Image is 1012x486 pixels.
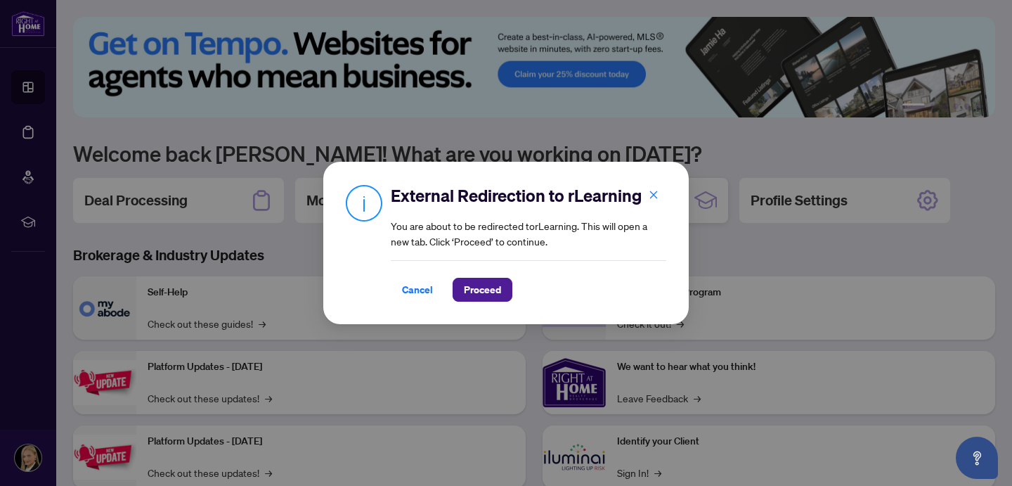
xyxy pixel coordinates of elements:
[391,184,666,302] div: You are about to be redirected to rLearning . This will open a new tab. Click ‘Proceed’ to continue.
[956,437,998,479] button: Open asap
[402,279,433,301] span: Cancel
[453,278,512,302] button: Proceed
[346,184,382,222] img: Info Icon
[391,278,444,302] button: Cancel
[391,184,666,207] h2: External Redirection to rLearning
[649,190,659,200] span: close
[464,279,501,301] span: Proceed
